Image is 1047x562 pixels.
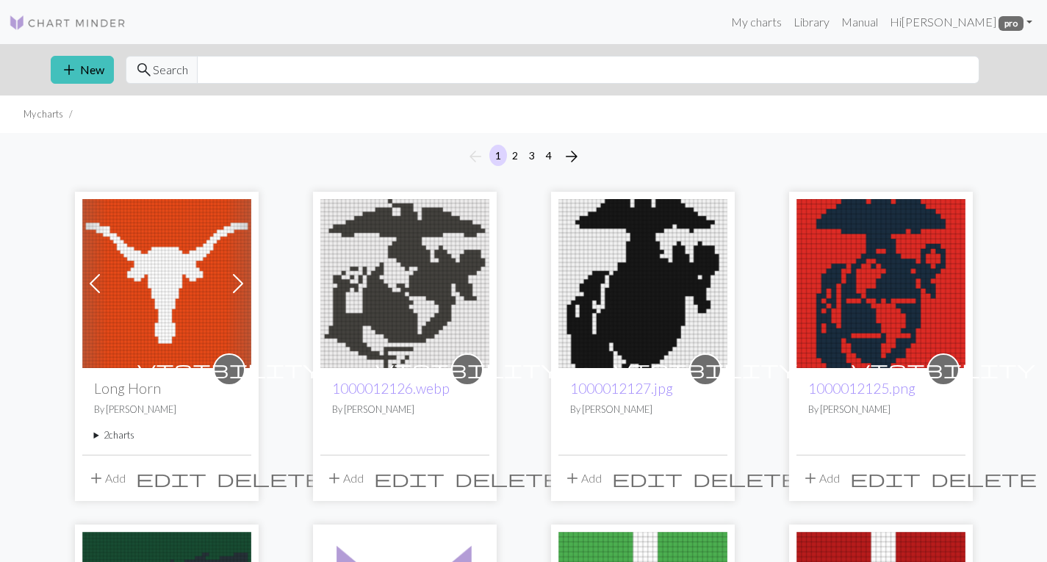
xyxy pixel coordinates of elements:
[136,468,206,489] span: edit
[614,358,797,381] span: visibility
[320,275,489,289] a: 1000012126.webp
[332,380,450,397] a: 1000012126.webp
[153,61,188,79] span: Search
[884,7,1038,37] a: Hi[PERSON_NAME] pro
[332,403,478,417] p: By [PERSON_NAME]
[369,464,450,492] button: Edit
[82,464,131,492] button: Add
[788,7,835,37] a: Library
[320,199,489,368] img: 1000012126.webp
[614,355,797,384] i: private
[931,468,1037,489] span: delete
[850,468,921,489] span: edit
[212,464,328,492] button: Delete
[808,403,954,417] p: By [PERSON_NAME]
[688,464,804,492] button: Delete
[612,469,683,487] i: Edit
[558,464,607,492] button: Add
[796,275,965,289] a: 1000012125.png
[94,428,240,442] summary: 2charts
[375,355,559,384] i: private
[94,380,240,397] h2: Long Horn
[374,469,445,487] i: Edit
[845,464,926,492] button: Edit
[523,145,541,166] button: 3
[557,145,586,168] button: Next
[835,7,884,37] a: Manual
[558,275,727,289] a: 1000012127.jpg
[450,464,566,492] button: Delete
[563,146,580,167] span: arrow_forward
[137,355,321,384] i: private
[60,60,78,80] span: add
[850,469,921,487] i: Edit
[94,403,240,417] p: By [PERSON_NAME]
[570,380,673,397] a: 1000012127.jpg
[9,14,126,32] img: Logo
[24,107,63,121] li: My charts
[137,358,321,381] span: visibility
[87,468,105,489] span: add
[564,468,581,489] span: add
[558,199,727,368] img: 1000012127.jpg
[461,145,586,168] nav: Page navigation
[217,468,323,489] span: delete
[802,468,819,489] span: add
[375,358,559,381] span: visibility
[135,60,153,80] span: search
[320,464,369,492] button: Add
[725,7,788,37] a: My charts
[325,468,343,489] span: add
[796,464,845,492] button: Add
[82,275,251,289] a: Long Horn
[607,464,688,492] button: Edit
[852,355,1035,384] i: private
[82,199,251,368] img: Long Horn
[796,199,965,368] img: 1000012125.png
[136,469,206,487] i: Edit
[926,464,1042,492] button: Delete
[693,468,799,489] span: delete
[852,358,1035,381] span: visibility
[540,145,558,166] button: 4
[131,464,212,492] button: Edit
[506,145,524,166] button: 2
[570,403,716,417] p: By [PERSON_NAME]
[563,148,580,165] i: Next
[808,380,915,397] a: 1000012125.png
[612,468,683,489] span: edit
[374,468,445,489] span: edit
[455,468,561,489] span: delete
[51,56,114,84] button: New
[999,16,1023,31] span: pro
[489,145,507,166] button: 1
